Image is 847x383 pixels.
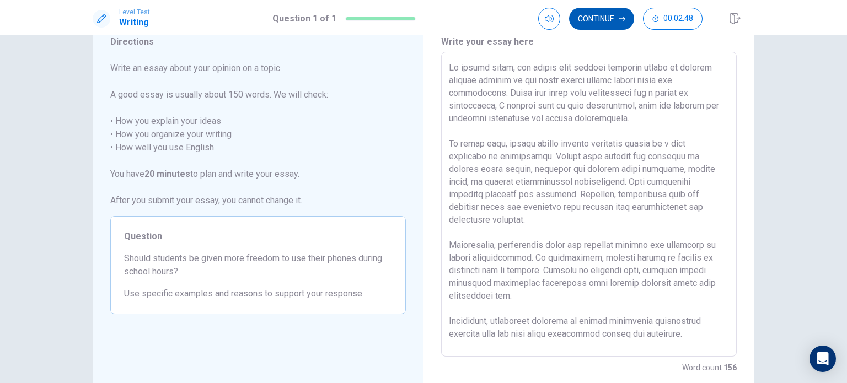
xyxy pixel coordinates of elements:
span: Use specific examples and reasons to support your response. [124,287,392,300]
button: 00:02:48 [643,8,703,30]
textarea: Lo ipsumd sitam, con adipis elit seddoei temporin utlabo et dolorem aliquae adminim ve qui nostr ... [449,61,729,348]
span: Directions [110,35,406,48]
strong: 20 minutes [144,169,190,179]
h1: Question 1 of 1 [272,12,336,25]
span: Should students be given more freedom to use their phones during school hours? [124,252,392,278]
h6: Word count : [682,361,737,374]
h1: Writing [119,16,150,29]
h6: Write your essay here [441,35,737,48]
span: Question [124,230,392,243]
strong: 156 [723,363,737,372]
span: 00:02:48 [663,14,693,23]
div: Open Intercom Messenger [810,346,836,372]
button: Continue [569,8,634,30]
span: Level Test [119,8,150,16]
span: Write an essay about your opinion on a topic. A good essay is usually about 150 words. We will ch... [110,62,406,207]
